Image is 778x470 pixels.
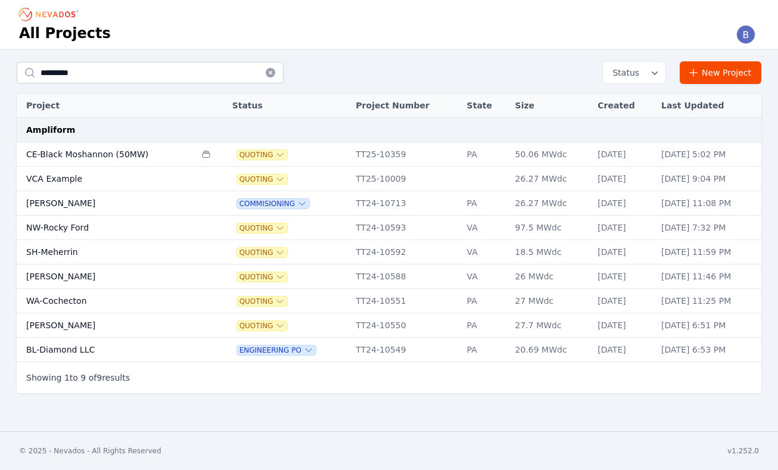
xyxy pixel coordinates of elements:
td: [DATE] 6:53 PM [655,338,761,362]
tr: [PERSON_NAME]CommisioningTT24-10713PA26.27 MWdc[DATE][DATE] 11:08 PM [17,191,761,216]
th: Size [509,94,592,118]
td: BL-Diamond LLC [17,338,195,362]
button: Quoting [237,297,288,306]
td: Ampliform [17,118,761,142]
td: [DATE] 6:51 PM [655,313,761,338]
button: Status [603,62,665,83]
td: VA [461,216,509,240]
td: [DATE] 7:32 PM [655,216,761,240]
td: [PERSON_NAME] [17,264,195,289]
a: New Project [680,61,761,84]
td: [DATE] [592,191,655,216]
td: [PERSON_NAME] [17,313,195,338]
td: NW-Rocky Ford [17,216,195,240]
td: TT24-10588 [350,264,460,289]
h1: All Projects [19,24,111,43]
button: Quoting [237,321,288,331]
td: 50.06 MWdc [509,142,592,167]
tr: VCA ExampleQuotingTT25-1000926.27 MWdc[DATE][DATE] 9:04 PM [17,167,761,191]
div: v1.252.0 [727,446,759,456]
td: PA [461,142,509,167]
button: Quoting [237,150,288,160]
td: PA [461,191,509,216]
td: 26.27 MWdc [509,191,592,216]
th: State [461,94,509,118]
td: WA-Cochecton [17,289,195,313]
tr: SH-MeherrinQuotingTT24-10592VA18.5 MWdc[DATE][DATE] 11:59 PM [17,240,761,264]
tr: [PERSON_NAME]QuotingTT24-10550PA27.7 MWdc[DATE][DATE] 6:51 PM [17,313,761,338]
th: Last Updated [655,94,761,118]
td: TT24-10592 [350,240,460,264]
td: 27.7 MWdc [509,313,592,338]
tr: NW-Rocky FordQuotingTT24-10593VA97.5 MWdc[DATE][DATE] 7:32 PM [17,216,761,240]
td: 18.5 MWdc [509,240,592,264]
span: 1 [64,373,70,382]
span: 9 [80,373,86,382]
td: PA [461,289,509,313]
td: [DATE] [592,216,655,240]
th: Status [226,94,350,118]
td: [DATE] 5:02 PM [655,142,761,167]
button: Quoting [237,272,288,282]
td: [DATE] [592,142,655,167]
nav: Breadcrumb [19,5,82,24]
td: [DATE] [592,167,655,191]
div: © 2025 - Nevados - All Rights Reserved [19,446,161,456]
tr: WA-CochectonQuotingTT24-10551PA27 MWdc[DATE][DATE] 11:25 PM [17,289,761,313]
img: Brittanie Jackson [736,25,755,44]
td: 20.69 MWdc [509,338,592,362]
td: [DATE] [592,264,655,289]
td: [PERSON_NAME] [17,191,195,216]
button: Quoting [237,223,288,233]
tr: CE-Black Moshannon (50MW)QuotingTT25-10359PA50.06 MWdc[DATE][DATE] 5:02 PM [17,142,761,167]
td: [DATE] 9:04 PM [655,167,761,191]
td: TT25-10359 [350,142,460,167]
td: VA [461,240,509,264]
td: CE-Black Moshannon (50MW) [17,142,195,167]
td: 26.27 MWdc [509,167,592,191]
td: [DATE] [592,313,655,338]
td: [DATE] 11:59 PM [655,240,761,264]
tr: BL-Diamond LLCEngineering POTT24-10549PA20.69 MWdc[DATE][DATE] 6:53 PM [17,338,761,362]
td: TT24-10593 [350,216,460,240]
span: Status [608,67,639,79]
td: [DATE] [592,289,655,313]
td: [DATE] [592,240,655,264]
td: 27 MWdc [509,289,592,313]
td: 97.5 MWdc [509,216,592,240]
td: TT24-10551 [350,289,460,313]
th: Project Number [350,94,460,118]
td: 26 MWdc [509,264,592,289]
td: [DATE] 11:46 PM [655,264,761,289]
th: Created [592,94,655,118]
button: Quoting [237,175,288,184]
td: [DATE] 11:08 PM [655,191,761,216]
p: Showing to of results [26,372,130,384]
th: Project [17,94,195,118]
td: TT24-10713 [350,191,460,216]
td: TT24-10550 [350,313,460,338]
td: PA [461,338,509,362]
button: Quoting [237,248,288,257]
td: TT24-10549 [350,338,460,362]
tr: [PERSON_NAME]QuotingTT24-10588VA26 MWdc[DATE][DATE] 11:46 PM [17,264,761,289]
td: PA [461,313,509,338]
td: [DATE] [592,338,655,362]
td: VCA Example [17,167,195,191]
button: Engineering PO [237,346,316,355]
td: SH-Meherrin [17,240,195,264]
button: Commisioning [237,199,309,208]
td: TT25-10009 [350,167,460,191]
span: 9 [97,373,102,382]
td: [DATE] 11:25 PM [655,289,761,313]
td: VA [461,264,509,289]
